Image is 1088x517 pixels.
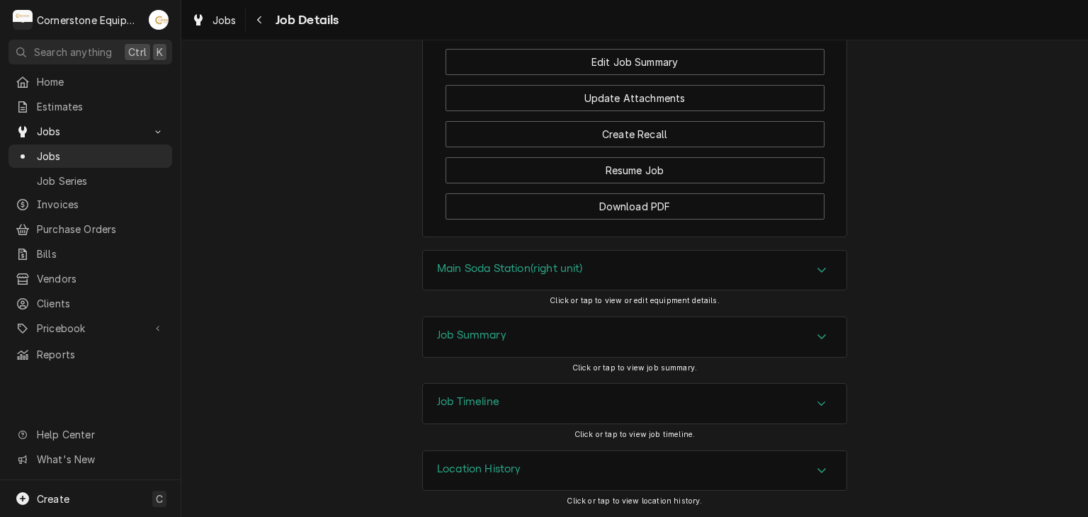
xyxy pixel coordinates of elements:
[186,8,242,32] a: Jobs
[37,149,165,164] span: Jobs
[567,496,702,506] span: Click or tap to view location history.
[8,423,172,446] a: Go to Help Center
[8,70,172,93] a: Home
[574,430,695,439] span: Click or tap to view job timeline.
[422,317,847,358] div: Job Summary
[446,183,824,220] div: Button Group Row
[8,448,172,471] a: Go to What's New
[446,157,824,183] button: Resume Job
[423,384,846,424] div: Accordion Header
[8,144,172,168] a: Jobs
[8,217,172,241] a: Purchase Orders
[37,197,165,212] span: Invoices
[37,174,165,188] span: Job Series
[37,271,165,286] span: Vendors
[37,13,141,28] div: Cornerstone Equipment Repair, LLC
[37,452,164,467] span: What's New
[446,85,824,111] button: Update Attachments
[8,343,172,366] a: Reports
[437,329,506,342] h3: Job Summary
[37,124,144,139] span: Jobs
[249,8,271,31] button: Navigate back
[437,395,499,409] h3: Job Timeline
[271,11,339,30] span: Job Details
[446,111,824,147] div: Button Group Row
[437,262,583,275] h3: Main Soda Station(right unit)
[572,363,697,373] span: Click or tap to view job summary.
[423,317,846,357] div: Accordion Header
[423,451,846,491] div: Accordion Header
[37,493,69,505] span: Create
[8,267,172,290] a: Vendors
[8,120,172,143] a: Go to Jobs
[13,10,33,30] div: Cornerstone Equipment Repair, LLC's Avatar
[423,317,846,357] button: Accordion Details Expand Trigger
[37,296,165,311] span: Clients
[446,193,824,220] button: Download PDF
[422,250,847,291] div: Main Soda Station(right unit)
[37,427,164,442] span: Help Center
[13,10,33,30] div: C
[37,74,165,89] span: Home
[422,383,847,424] div: Job Timeline
[212,13,237,28] span: Jobs
[8,169,172,193] a: Job Series
[34,45,112,59] span: Search anything
[8,40,172,64] button: Search anythingCtrlK
[423,251,846,290] button: Accordion Details Expand Trigger
[156,492,163,506] span: C
[423,451,846,491] button: Accordion Details Expand Trigger
[149,10,169,30] div: AB
[446,75,824,111] div: Button Group Row
[446,39,824,75] div: Button Group Row
[8,292,172,315] a: Clients
[37,222,165,237] span: Purchase Orders
[446,121,824,147] button: Create Recall
[446,147,824,183] div: Button Group Row
[423,251,846,290] div: Accordion Header
[37,321,144,336] span: Pricebook
[423,384,846,424] button: Accordion Details Expand Trigger
[128,45,147,59] span: Ctrl
[149,10,169,30] div: Andrew Buigues's Avatar
[422,450,847,492] div: Location History
[37,99,165,114] span: Estimates
[437,462,521,476] h3: Location History
[8,95,172,118] a: Estimates
[157,45,163,59] span: K
[8,242,172,266] a: Bills
[8,193,172,216] a: Invoices
[8,317,172,340] a: Go to Pricebook
[37,347,165,362] span: Reports
[37,246,165,261] span: Bills
[446,49,824,75] button: Edit Job Summary
[550,296,720,305] span: Click or tap to view or edit equipment details.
